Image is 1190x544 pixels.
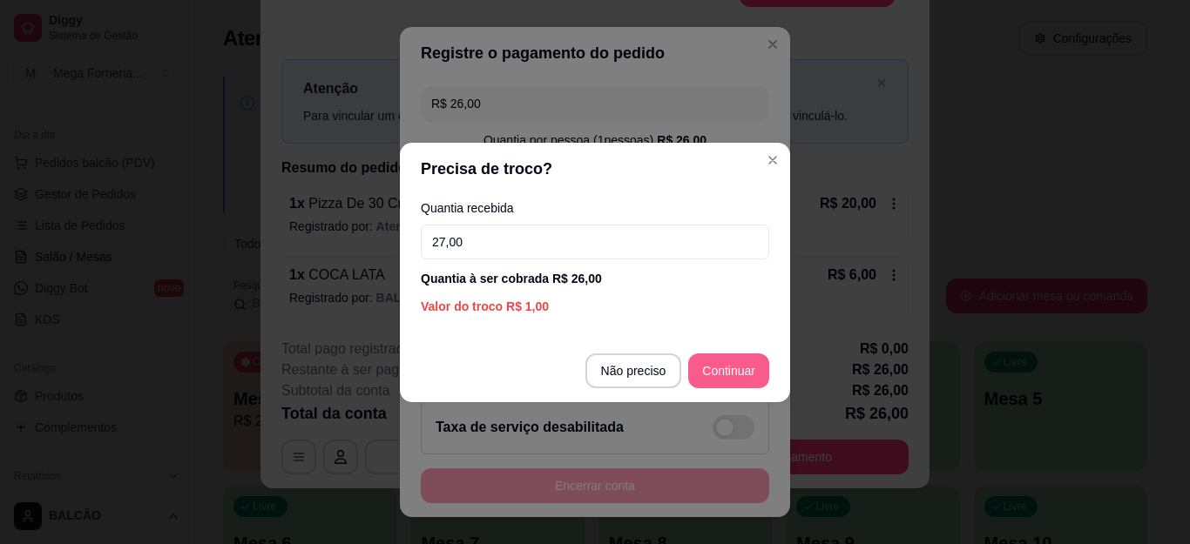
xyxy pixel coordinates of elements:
[585,353,682,388] button: Não preciso
[421,202,769,214] label: Quantia recebida
[759,146,787,174] button: Close
[400,143,790,195] header: Precisa de troco?
[688,353,769,388] button: Continuar
[421,298,769,315] div: Valor do troco R$ 1,00
[421,270,769,287] div: Quantia à ser cobrada R$ 26,00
